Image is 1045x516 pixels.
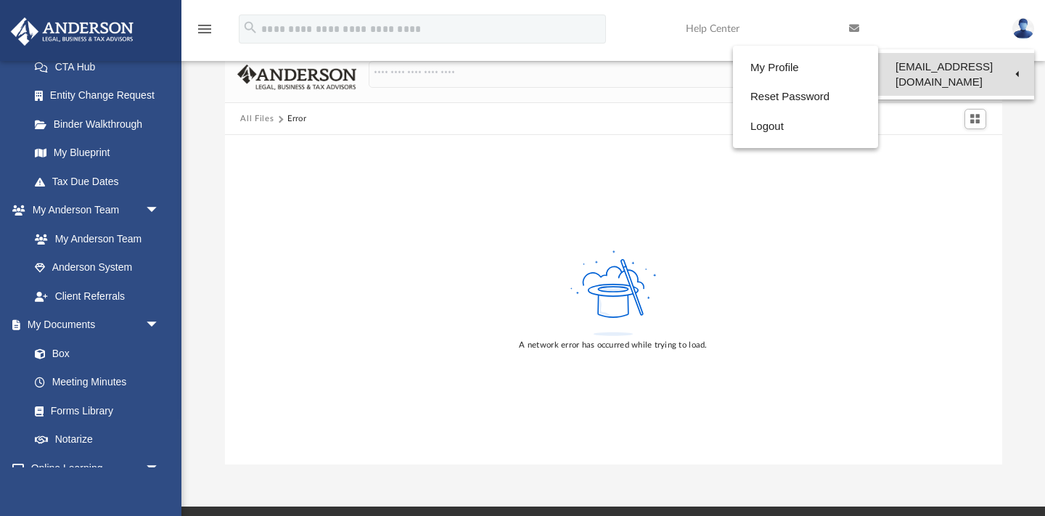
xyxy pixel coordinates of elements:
[519,339,707,352] div: A network error has occurred while trying to load.
[20,167,181,196] a: Tax Due Dates
[369,61,985,89] input: Search files and folders
[242,20,258,36] i: search
[964,109,986,129] button: Switch to Grid View
[145,454,174,483] span: arrow_drop_down
[733,53,878,83] a: My Profile
[20,253,174,282] a: Anderson System
[733,82,878,112] a: Reset Password
[20,139,174,168] a: My Blueprint
[20,425,174,454] a: Notarize
[196,28,213,38] a: menu
[878,53,1034,96] a: [EMAIL_ADDRESS][DOMAIN_NAME]
[7,17,138,46] img: Anderson Advisors Platinum Portal
[240,112,274,126] button: All Files
[10,196,174,225] a: My Anderson Teamarrow_drop_down
[287,112,306,126] div: Error
[145,311,174,340] span: arrow_drop_down
[145,196,174,226] span: arrow_drop_down
[10,454,174,483] a: Online Learningarrow_drop_down
[20,52,181,81] a: CTA Hub
[10,311,174,340] a: My Documentsarrow_drop_down
[20,339,167,368] a: Box
[20,224,167,253] a: My Anderson Team
[20,282,174,311] a: Client Referrals
[20,396,167,425] a: Forms Library
[20,368,174,397] a: Meeting Minutes
[20,110,181,139] a: Binder Walkthrough
[20,81,181,110] a: Entity Change Request
[196,20,213,38] i: menu
[733,112,878,142] a: Logout
[1012,18,1034,39] img: User Pic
